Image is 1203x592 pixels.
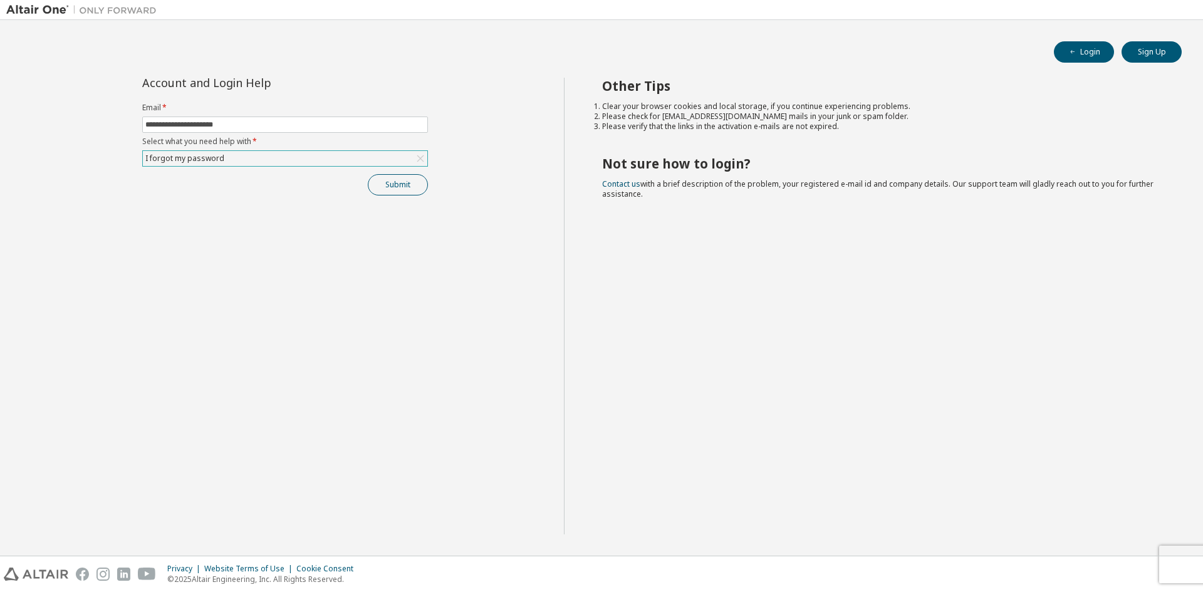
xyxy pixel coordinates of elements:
div: I forgot my password [143,152,226,165]
button: Submit [368,174,428,195]
button: Sign Up [1122,41,1182,63]
span: with a brief description of the problem, your registered e-mail id and company details. Our suppo... [602,179,1154,199]
img: linkedin.svg [117,568,130,581]
li: Clear your browser cookies and local storage, if you continue experiencing problems. [602,101,1160,112]
img: instagram.svg [96,568,110,581]
label: Email [142,103,428,113]
img: altair_logo.svg [4,568,68,581]
li: Please check for [EMAIL_ADDRESS][DOMAIN_NAME] mails in your junk or spam folder. [602,112,1160,122]
div: Account and Login Help [142,78,371,88]
div: Website Terms of Use [204,564,296,574]
img: facebook.svg [76,568,89,581]
div: I forgot my password [143,151,427,166]
li: Please verify that the links in the activation e-mails are not expired. [602,122,1160,132]
div: Privacy [167,564,204,574]
h2: Not sure how to login? [602,155,1160,172]
img: youtube.svg [138,568,156,581]
a: Contact us [602,179,640,189]
button: Login [1054,41,1114,63]
p: © 2025 Altair Engineering, Inc. All Rights Reserved. [167,574,361,584]
h2: Other Tips [602,78,1160,94]
div: Cookie Consent [296,564,361,574]
img: Altair One [6,4,163,16]
label: Select what you need help with [142,137,428,147]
